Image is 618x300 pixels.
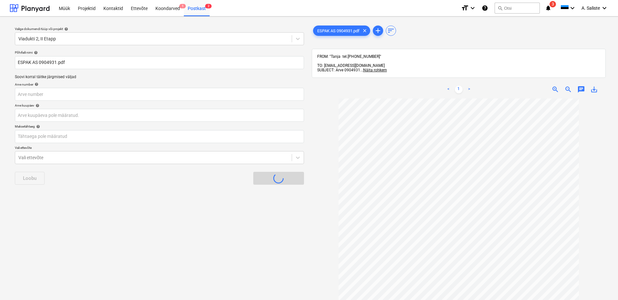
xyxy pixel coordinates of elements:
span: 2 [205,4,212,8]
span: help [63,27,68,31]
span: save_alt [590,86,598,93]
input: Arve kuupäeva pole määratud. [15,109,304,122]
span: 3 [550,1,556,7]
i: format_size [461,4,469,12]
span: zoom_in [551,86,559,93]
iframe: Chat Widget [586,269,618,300]
span: help [33,82,38,86]
span: help [34,104,39,108]
span: Näita rohkem [363,68,387,72]
div: Põhifaili nimi [15,50,304,55]
span: help [35,125,40,129]
div: ESPAK AS 0904931.pdf [313,26,370,36]
span: sort [387,27,395,35]
a: Next page [465,86,473,93]
i: keyboard_arrow_down [569,4,576,12]
span: ... [360,68,387,72]
span: SUBJECT: Arve 0904931 [317,68,360,72]
a: Page 1 is your current page [455,86,463,93]
a: Previous page [445,86,452,93]
i: keyboard_arrow_down [601,4,608,12]
span: FROM: "Tanja tel.[PHONE_NUMBER]" [317,54,381,59]
p: Vali ettevõte [15,146,304,151]
div: Arve number [15,82,304,87]
div: Maksetähtaeg [15,124,304,129]
span: A. Saliste [581,5,600,11]
span: add [374,27,382,35]
span: ESPAK AS 0904931.pdf [313,28,363,33]
span: clear [361,27,369,35]
span: help [33,51,38,55]
p: Soovi korral täitke järgmised väljad [15,74,304,80]
input: Arve number [15,88,304,101]
span: 1 [179,4,186,8]
i: Abikeskus [482,4,488,12]
span: zoom_out [564,86,572,93]
button: Otsi [495,3,540,14]
span: TO: [EMAIL_ADDRESS][DOMAIN_NAME] [317,63,385,68]
input: Põhifaili nimi [15,56,304,69]
span: chat [577,86,585,93]
i: notifications [545,4,551,12]
div: Arve kuupäev [15,103,304,108]
div: Valige dokumendi tüüp või projekt [15,27,304,31]
i: keyboard_arrow_down [469,4,477,12]
input: Tähtaega pole määratud [15,130,304,143]
span: search [498,5,503,11]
